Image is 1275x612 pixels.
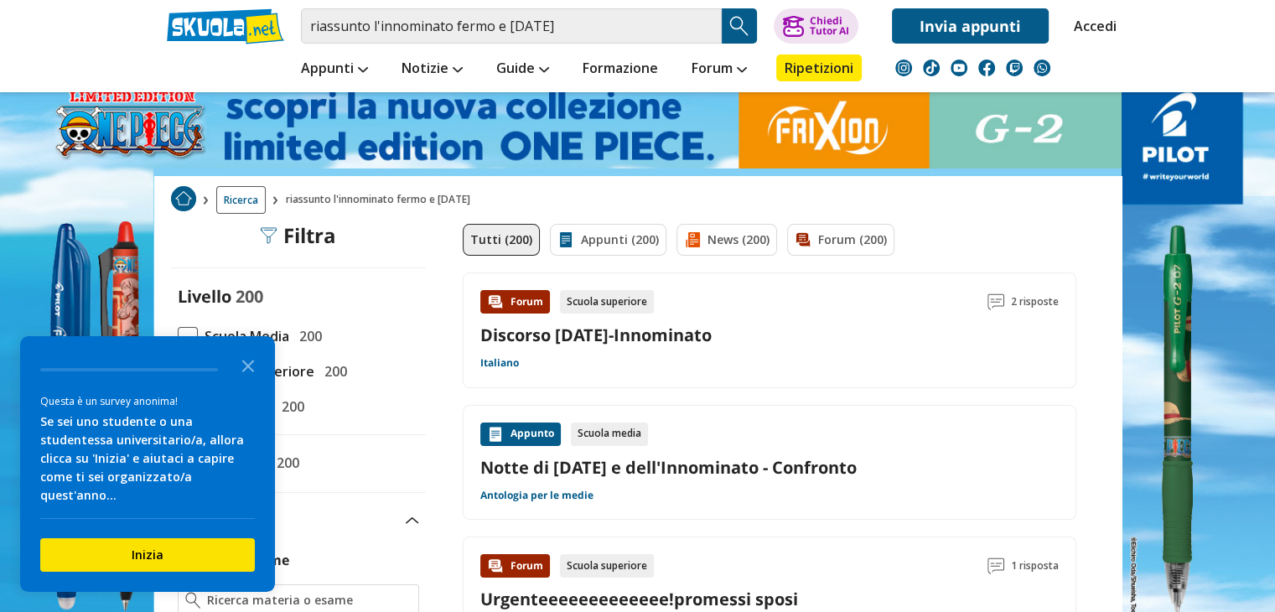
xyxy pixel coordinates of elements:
span: 200 [318,360,347,382]
img: instagram [895,60,912,76]
img: Forum contenuto [487,293,504,310]
a: Italiano [480,356,519,370]
a: Notte di [DATE] e dell'Innominato - Confronto [480,456,1059,479]
div: Scuola superiore [560,290,654,314]
a: Invia appunti [892,8,1049,44]
a: Antologia per le medie [480,489,593,502]
span: 200 [293,325,322,347]
img: tiktok [923,60,940,76]
span: 200 [236,285,263,308]
div: Forum [480,554,550,578]
a: Appunti (200) [550,224,666,256]
a: Home [171,186,196,214]
div: Survey [20,336,275,592]
button: Inizia [40,538,255,572]
a: Urgenteeeeeeeeeeeee!promessi sposi [480,588,798,610]
img: News filtro contenuto [684,231,701,248]
div: Scuola media [571,423,648,446]
span: riassunto l'innominato fermo e [DATE] [286,186,477,214]
div: Questa è un survey anonima! [40,393,255,409]
div: Chiedi Tutor AI [809,16,848,36]
img: Appunti filtro contenuto [557,231,574,248]
img: Commenti lettura [987,293,1004,310]
img: Filtra filtri mobile [260,227,277,244]
span: 200 [275,396,304,418]
span: 2 risposte [1011,290,1059,314]
span: 1 risposta [1011,554,1059,578]
div: Se sei uno studente o una studentessa universitario/a, allora clicca su 'Inizia' e aiutaci a capi... [40,412,255,505]
img: Forum contenuto [487,558,504,574]
a: Formazione [578,54,662,85]
button: ChiediTutor AI [774,8,858,44]
a: Ripetizioni [776,54,862,81]
img: Ricerca materia o esame [185,592,201,609]
a: Forum [687,54,751,85]
img: Cerca appunti, riassunti o versioni [727,13,752,39]
img: WhatsApp [1034,60,1050,76]
div: Forum [480,290,550,314]
a: Tutti (200) [463,224,540,256]
img: Forum filtro contenuto [795,231,811,248]
div: Filtra [260,224,336,247]
img: Appunti contenuto [487,426,504,443]
img: Home [171,186,196,211]
div: Scuola superiore [560,554,654,578]
img: Commenti lettura [987,558,1004,574]
input: Ricerca materia o esame [207,592,411,609]
span: Scuola Media [198,325,289,347]
a: Discorso [DATE]-Innominato [480,324,712,346]
a: Ricerca [216,186,266,214]
label: Livello [178,285,231,308]
a: Forum (200) [787,224,894,256]
a: News (200) [676,224,777,256]
input: Cerca appunti, riassunti o versioni [301,8,722,44]
a: Appunti [297,54,372,85]
a: Guide [492,54,553,85]
img: twitch [1006,60,1023,76]
span: 200 [270,452,299,474]
div: Appunto [480,423,561,446]
button: Search Button [722,8,757,44]
img: facebook [978,60,995,76]
img: Apri e chiudi sezione [406,517,419,524]
img: youtube [951,60,967,76]
a: Accedi [1074,8,1109,44]
a: Notizie [397,54,467,85]
button: Close the survey [231,348,265,381]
